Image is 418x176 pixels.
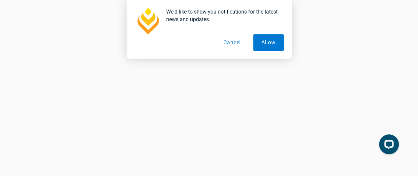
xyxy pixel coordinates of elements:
button: Allow [253,34,284,51]
div: We'd like to show you notifications for the latest news and updates. [161,8,284,23]
img: notification icon [134,8,161,34]
iframe: LiveChat chat widget [374,132,401,159]
button: Cancel [215,34,249,51]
